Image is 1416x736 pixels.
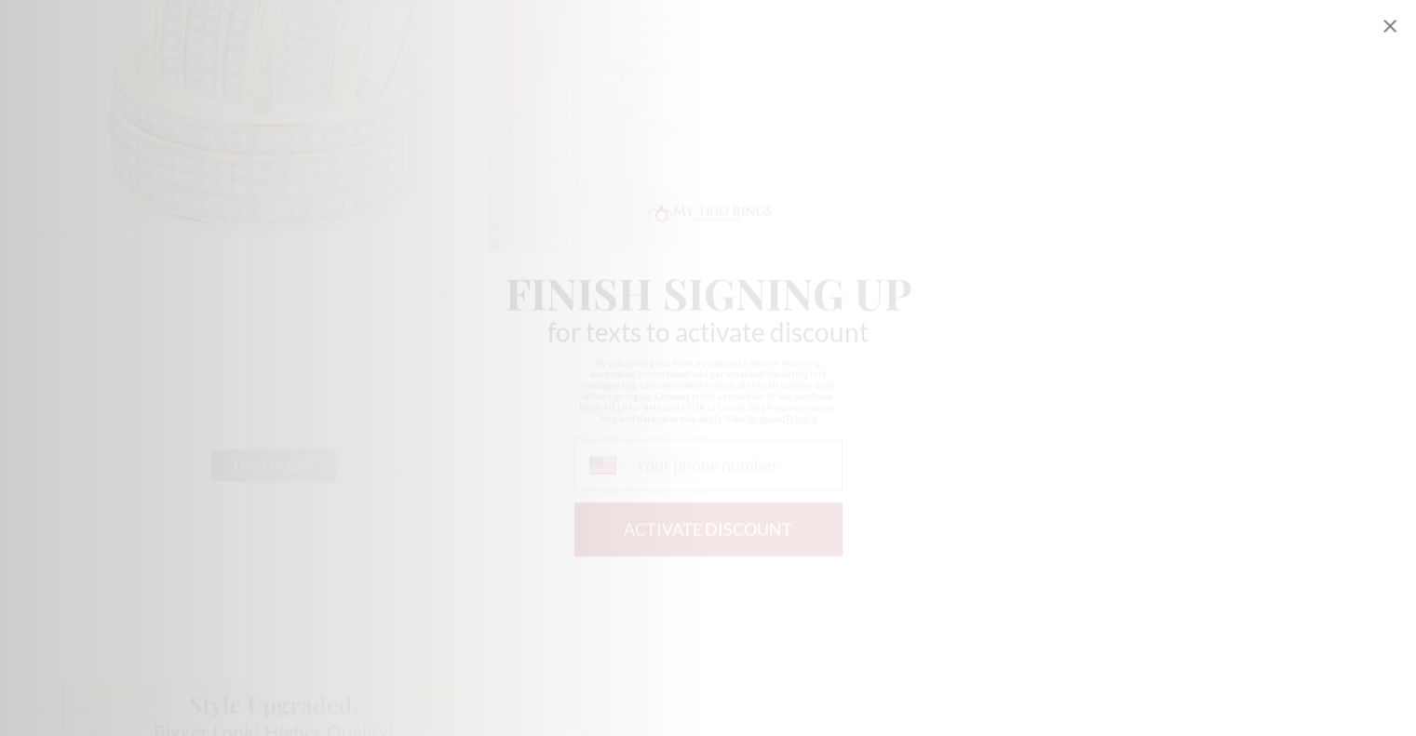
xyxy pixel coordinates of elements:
[786,403,816,414] a: Privacy
[1379,15,1401,37] div: Close popup
[506,261,911,304] p: Finish Signing Up
[635,445,826,465] input: Phone number country
[746,403,770,414] a: Terms
[547,312,869,332] p: for texts to activate discount
[574,492,843,546] button: Activate Discount
[574,347,843,414] p: By submitting this form, you agree to receive recurring automated promotional and personalized ma...
[643,191,774,217] img: Logo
